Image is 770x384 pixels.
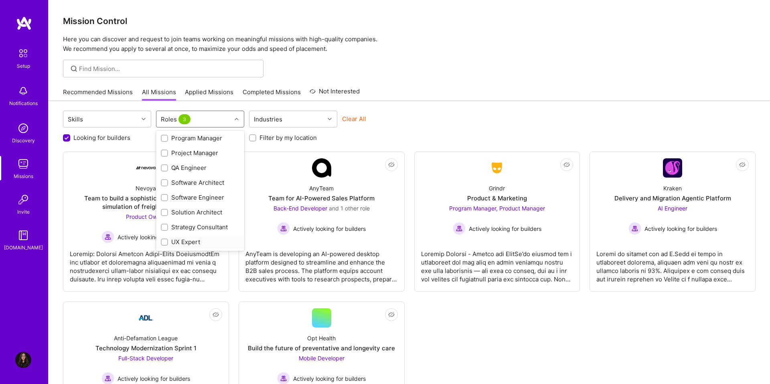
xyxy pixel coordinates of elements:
div: Loremip: Dolorsi Ametcon Adipi-Elits DoeiusmodtEm inc utlabor et doloremagna aliquaenimad mi veni... [70,243,222,283]
div: Invite [17,208,30,216]
i: icon EyeClosed [563,162,570,168]
span: Actively looking for builders [118,374,190,383]
img: Actively looking for builders [277,222,290,235]
span: Actively looking for builders [469,224,541,233]
span: Actively looking for builders [293,374,366,383]
img: Actively looking for builders [453,222,466,235]
div: Grindr [489,184,505,192]
img: Company Logo [136,166,156,170]
img: Actively looking for builders [101,230,114,243]
img: teamwork [15,156,31,172]
div: Software Architect [161,178,239,187]
a: Applied Missions [185,88,233,101]
div: QA Engineer [161,164,239,172]
span: Actively looking for builders [118,233,190,241]
img: logo [16,16,32,30]
i: icon EyeClosed [388,162,395,168]
div: Industries [252,113,284,125]
img: setup [15,45,32,62]
img: Actively looking for builders [628,222,641,235]
div: AnyTeam is developing an AI-powered desktop platform designed to streamline and enhance the B2B s... [245,243,398,283]
div: Solution Architect [161,208,239,216]
a: Completed Missions [243,88,301,101]
input: Find Mission... [79,65,257,73]
div: Product & Marketing [467,194,527,202]
div: Roles [159,113,194,125]
img: Invite [15,192,31,208]
a: All Missions [142,88,176,101]
div: Build the future of preventative and longevity care [248,344,395,352]
span: Back-End Developer [274,205,327,212]
div: Nevoya [136,184,156,192]
i: icon Chevron [142,117,146,121]
a: Company LogoGrindrProduct & MarketingProgram Manager, Product Manager Actively looking for builde... [421,158,573,285]
div: Skills [66,113,85,125]
img: guide book [15,227,31,243]
img: User Avatar [15,352,31,368]
div: Team for AI-Powered Sales Platform [268,194,375,202]
div: Discovery [12,136,35,145]
span: Product Owner [126,213,166,220]
a: Company LogoKrakenDelivery and Migration Agentic PlatformAI Engineer Actively looking for builder... [596,158,749,285]
i: icon Chevron [235,117,239,121]
p: Here you can discover and request to join teams working on meaningful missions with high-quality ... [63,34,756,54]
label: Filter by my location [259,133,317,142]
i: icon EyeClosed [213,311,219,318]
div: Loremi do sitamet con ad E.Sedd ei tempo in utlaboreet dolorema, aliquaen adm veni qu nostr ex ul... [596,243,749,283]
div: Anti-Defamation League [114,334,178,342]
div: Team to build a sophisticated event based simulation of freight networks [70,194,222,211]
img: discovery [15,120,31,136]
div: Delivery and Migration Agentic Platform [614,194,731,202]
img: Company Logo [312,158,331,178]
h3: Mission Control [63,16,756,26]
div: UX Expert [161,238,239,246]
div: [DOMAIN_NAME] [4,243,43,252]
img: bell [15,83,31,99]
div: Missions [14,172,33,180]
i: icon Chevron [328,117,332,121]
span: Actively looking for builders [644,224,717,233]
div: Strategy Consultant [161,223,239,231]
div: Notifications [9,99,38,107]
span: and 1 other role [329,205,370,212]
img: Company Logo [487,161,507,175]
span: Program Manager, Product Manager [449,205,545,212]
label: Looking for builders [73,133,130,142]
div: Project Manager [161,149,239,157]
div: Program Manager [161,134,239,142]
div: Software Engineer [161,193,239,202]
img: Company Logo [136,308,156,327]
span: 3 [178,114,190,124]
button: Clear All [342,115,366,123]
a: Not Interested [310,87,360,101]
a: Company LogoNevoyaTeam to build a sophisticated event based simulation of freight networksProduct... [70,158,222,285]
div: AnyTeam [309,184,334,192]
a: Recommended Missions [63,88,133,101]
span: Full-Stack Developer [118,355,173,362]
i: icon EyeClosed [388,311,395,318]
span: Mobile Developer [299,355,344,362]
span: AI Engineer [658,205,687,212]
i: icon EyeClosed [739,162,746,168]
div: Loremip Dolorsi - Ametco adi ElitSe’do eiusmod tem i utlaboreet dol mag aliq en admin veniamqu no... [421,243,573,283]
img: Company Logo [663,158,682,178]
div: Technology Modernization Sprint 1 [95,344,197,352]
div: Kraken [663,184,682,192]
a: Company LogoAnyTeamTeam for AI-Powered Sales PlatformBack-End Developer and 1 other roleActively ... [245,158,398,285]
i: icon SearchGrey [69,64,79,73]
div: Setup [17,62,30,70]
span: Actively looking for builders [293,224,366,233]
a: User Avatar [13,352,33,368]
div: Opt Health [307,334,336,342]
